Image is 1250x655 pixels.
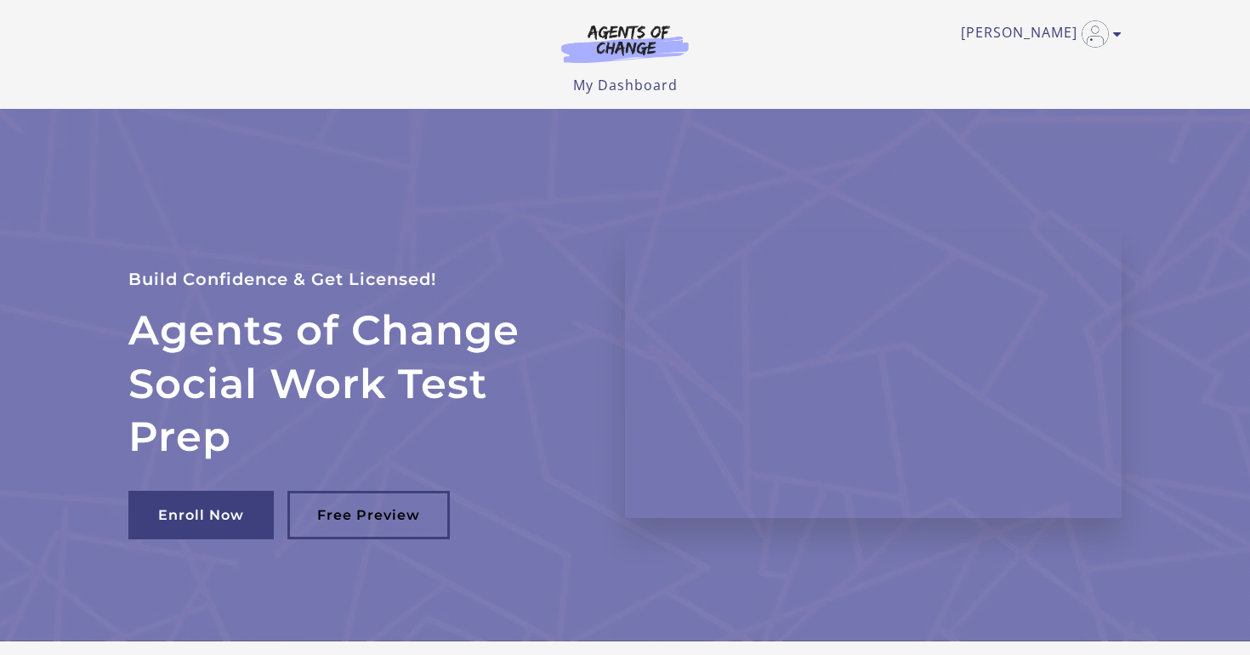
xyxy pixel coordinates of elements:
a: Toggle menu [961,20,1113,48]
a: Enroll Now [128,491,274,539]
a: Free Preview [287,491,450,539]
img: Agents of Change Logo [543,24,707,63]
a: My Dashboard [573,76,678,94]
h2: Agents of Change Social Work Test Prep [128,304,584,463]
p: Build Confidence & Get Licensed! [128,265,584,293]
